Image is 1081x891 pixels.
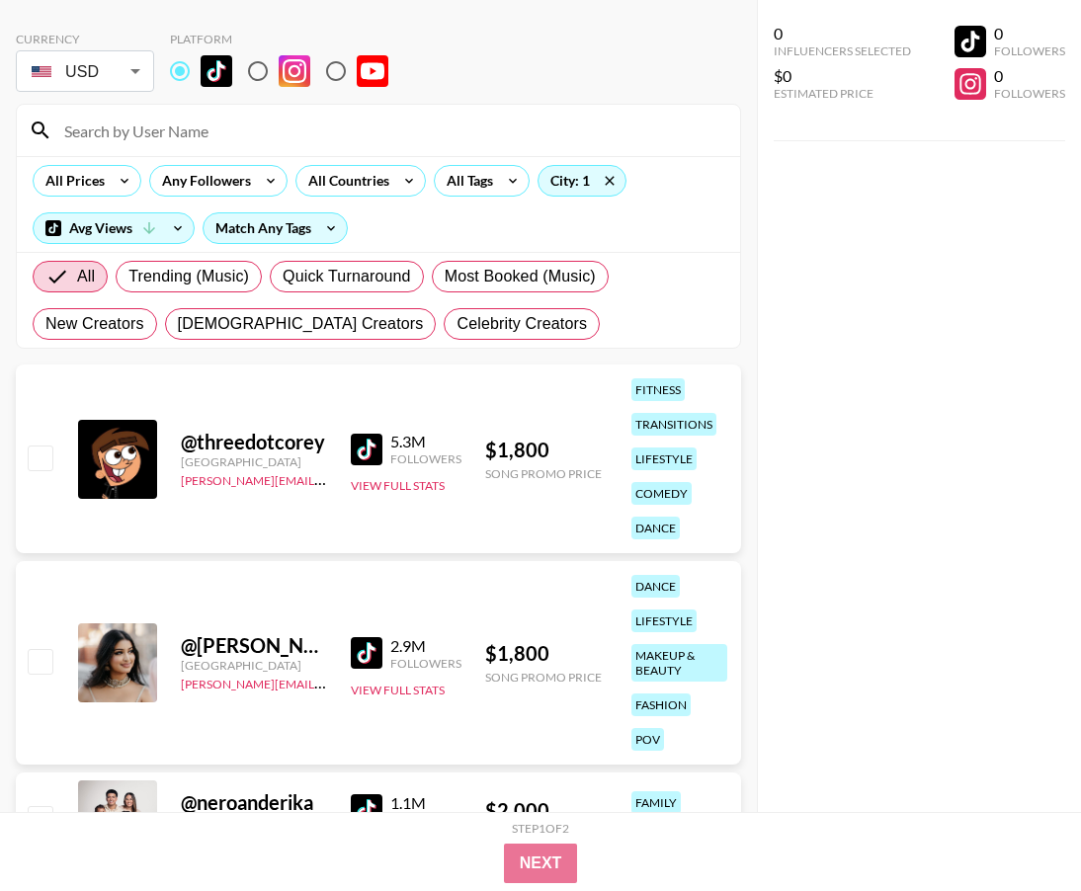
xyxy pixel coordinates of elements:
button: View Full Stats [351,478,445,493]
div: fitness [631,378,685,401]
div: dance [631,575,680,598]
img: TikTok [351,434,382,465]
span: Quick Turnaround [283,265,411,288]
div: $ 1,800 [485,641,602,666]
div: $ 2,000 [485,798,602,823]
div: $ 1,800 [485,438,602,462]
span: Trending (Music) [128,265,249,288]
span: [DEMOGRAPHIC_DATA] Creators [178,312,424,336]
div: Song Promo Price [485,466,602,481]
div: Platform [170,32,404,46]
div: 2.9M [390,636,461,656]
a: [PERSON_NAME][EMAIL_ADDRESS][DOMAIN_NAME] [181,673,473,691]
div: 0 [774,24,911,43]
img: TikTok [201,55,232,87]
div: family [631,791,681,814]
div: USD [20,54,150,89]
div: lifestyle [631,447,697,470]
div: dance [631,517,680,539]
div: fashion [631,693,691,716]
div: [GEOGRAPHIC_DATA] [181,658,327,673]
div: Followers [390,656,461,671]
div: Estimated Price [774,86,911,101]
span: New Creators [45,312,144,336]
div: 0 [994,66,1065,86]
div: Any Followers [150,166,255,196]
iframe: Drift Widget Chat Controller [982,792,1057,867]
div: City: 1 [539,166,625,196]
div: All Countries [296,166,393,196]
div: comedy [631,482,692,505]
div: Match Any Tags [204,213,347,243]
button: Next [504,844,578,883]
div: pov [631,728,664,751]
div: transitions [631,413,716,436]
div: Step 1 of 2 [512,821,569,836]
div: All Prices [34,166,109,196]
img: Instagram [279,55,310,87]
div: Followers [994,43,1065,58]
a: [PERSON_NAME][EMAIL_ADDRESS][PERSON_NAME][PERSON_NAME][DOMAIN_NAME] [181,469,661,488]
div: @ threedotcorey [181,430,327,454]
span: All [77,265,95,288]
div: All Tags [435,166,497,196]
img: TikTok [351,637,382,669]
div: Followers [390,451,461,466]
div: Avg Views [34,213,194,243]
div: 5.3M [390,432,461,451]
div: [GEOGRAPHIC_DATA] [181,454,327,469]
div: @ [PERSON_NAME].reghuram [181,633,327,658]
div: makeup & beauty [631,644,727,682]
div: 0 [994,24,1065,43]
img: YouTube [357,55,388,87]
input: Search by User Name [52,115,728,146]
div: Song Promo Price [485,670,602,685]
span: Celebrity Creators [457,312,587,336]
div: Followers [994,86,1065,101]
div: @ neroanderika [181,790,327,815]
div: Influencers Selected [774,43,911,58]
div: lifestyle [631,609,697,632]
div: 1.1M [390,793,461,813]
button: View Full Stats [351,683,445,697]
div: Currency [16,32,154,46]
span: Most Booked (Music) [445,265,596,288]
div: $0 [774,66,911,86]
img: TikTok [351,794,382,826]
